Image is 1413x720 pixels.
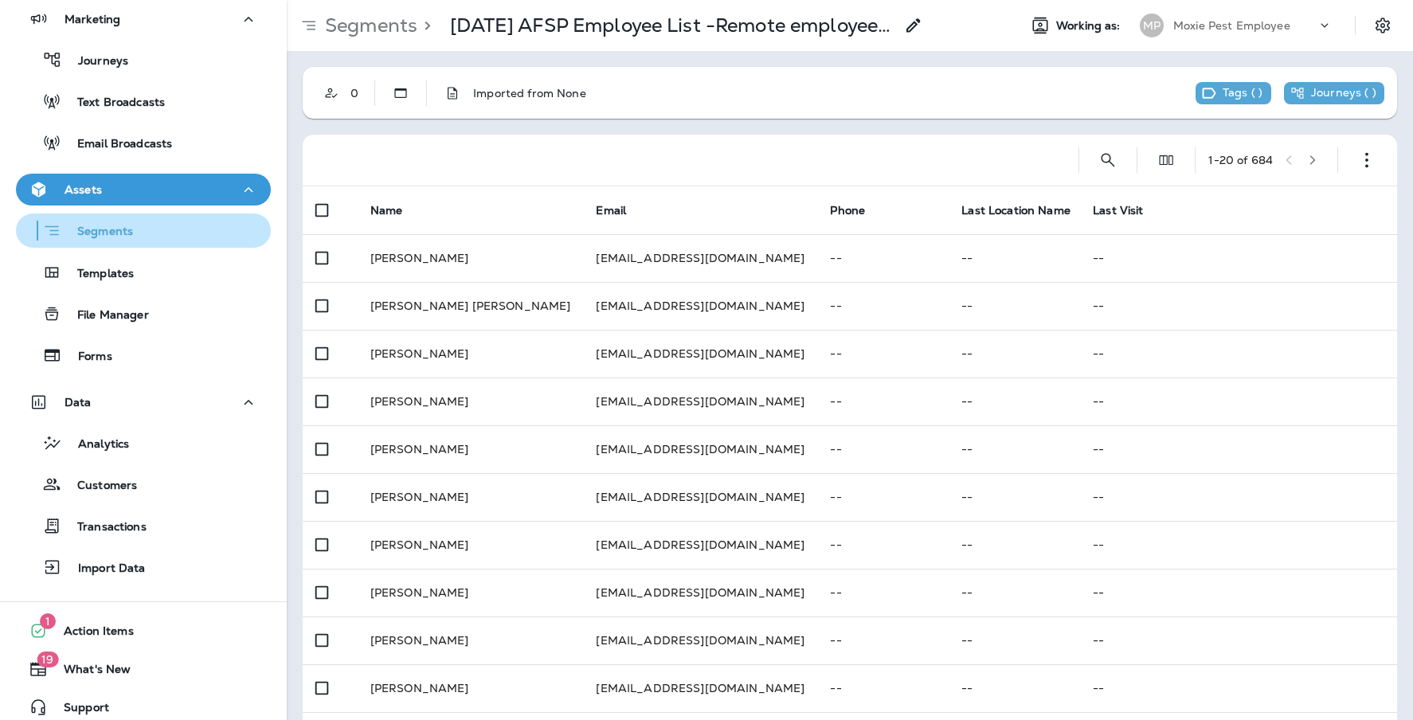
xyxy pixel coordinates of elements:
td: [PERSON_NAME] [358,425,584,473]
span: 1 [40,613,56,629]
td: [PERSON_NAME] [358,330,584,378]
p: Segments [319,14,417,37]
p: -- [830,347,936,360]
div: 0 [347,87,374,100]
p: -- [1093,682,1384,695]
p: -- [961,682,1067,695]
p: -- [830,299,936,312]
div: 10.01.25 AFSP Employee List -Remote employees.csv [450,14,894,37]
p: -- [830,538,936,551]
span: Last Visit [1093,203,1143,217]
p: -- [1093,634,1384,647]
p: -- [961,634,1067,647]
span: 19 [37,652,58,667]
div: This segment has no tags [1196,82,1271,104]
div: This segment is not used in any journeys [1284,82,1384,104]
p: -- [961,491,1067,503]
p: Segments [61,225,133,241]
button: File Manager [16,297,271,331]
button: Customers [16,468,271,501]
p: > [417,14,431,37]
p: Journeys [62,54,128,69]
span: Working as: [1056,19,1124,33]
p: Customers [61,479,137,494]
p: -- [1093,491,1384,503]
span: Phone [830,203,865,217]
button: Forms [16,338,271,372]
p: -- [830,252,936,264]
td: [EMAIL_ADDRESS][DOMAIN_NAME] [583,569,817,616]
p: -- [1093,443,1384,456]
span: What's New [48,663,131,682]
td: [PERSON_NAME] [358,569,584,616]
td: [EMAIL_ADDRESS][DOMAIN_NAME] [583,616,817,664]
p: File Manager [61,308,149,323]
td: [PERSON_NAME] [358,234,584,282]
button: Analytics [16,426,271,460]
p: -- [830,443,936,456]
p: -- [961,538,1067,551]
span: Name [370,203,403,217]
span: Last Location Name [961,203,1071,217]
p: -- [830,634,936,647]
p: -- [961,586,1067,599]
button: Text Broadcasts [16,84,271,118]
td: [PERSON_NAME] [358,664,584,712]
button: Segments [16,213,271,248]
p: -- [1093,538,1384,551]
td: [EMAIL_ADDRESS][DOMAIN_NAME] [583,234,817,282]
button: Description [436,77,468,109]
button: Transactions [16,509,271,542]
button: Data [16,386,271,418]
td: [PERSON_NAME] [PERSON_NAME] [358,282,584,330]
p: -- [830,682,936,695]
button: Search Segments [1092,144,1124,176]
p: -- [830,586,936,599]
p: Journeys ( ) [1311,86,1376,100]
p: Transactions [61,520,147,535]
button: Edit Fields [1150,144,1182,176]
button: 1Action Items [16,615,271,647]
td: [PERSON_NAME] [358,616,584,664]
p: -- [961,299,1067,312]
p: Templates [61,267,134,282]
button: Marketing [16,3,271,35]
p: Forms [62,350,112,365]
button: Assets [16,174,271,205]
button: Settings [1368,11,1397,40]
button: Static [385,77,417,109]
p: Import Data [62,562,146,577]
p: Moxie Pest Employee [1173,19,1290,32]
p: -- [1093,586,1384,599]
p: -- [961,347,1067,360]
td: [PERSON_NAME] [358,521,584,569]
p: Assets [65,183,102,196]
span: Support [48,701,109,720]
td: [EMAIL_ADDRESS][DOMAIN_NAME] [583,378,817,425]
p: -- [830,395,936,408]
p: -- [830,491,936,503]
td: [EMAIL_ADDRESS][DOMAIN_NAME] [583,330,817,378]
td: [EMAIL_ADDRESS][DOMAIN_NAME] [583,425,817,473]
p: -- [1093,395,1384,408]
p: -- [1093,299,1384,312]
span: Action Items [48,624,134,644]
p: Analytics [62,437,129,452]
span: Email [596,203,626,217]
td: [PERSON_NAME] [358,378,584,425]
p: -- [1093,252,1384,264]
p: -- [961,443,1067,456]
button: 19What's New [16,653,271,685]
p: Email Broadcasts [61,137,172,152]
div: MP [1140,14,1164,37]
button: Journeys [16,43,271,76]
td: [EMAIL_ADDRESS][DOMAIN_NAME] [583,473,817,521]
p: Marketing [65,13,120,25]
div: 1 - 20 of 684 [1208,154,1273,166]
td: [EMAIL_ADDRESS][DOMAIN_NAME] [583,664,817,712]
p: -- [961,252,1067,264]
td: [PERSON_NAME] [358,473,584,521]
p: [DATE] AFSP Employee List -Remote employees.csv [450,14,894,37]
p: -- [1093,347,1384,360]
button: Import Data [16,550,271,584]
